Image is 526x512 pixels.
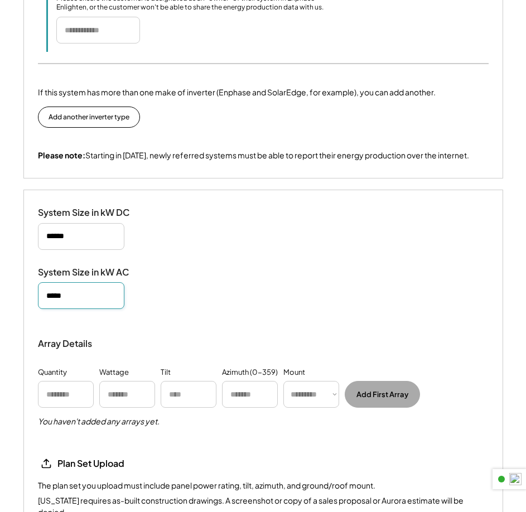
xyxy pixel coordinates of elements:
strong: Please note: [38,150,85,160]
div: Quantity [38,367,67,378]
div: Plan Set Upload [57,458,169,470]
div: The plan set you upload must include panel power rating, tilt, azimuth, and ground/roof mount. [38,480,375,491]
button: Add another inverter type [38,107,140,128]
div: Mount [283,367,305,378]
h5: You haven't added any arrays yet. [38,416,160,427]
div: Starting in [DATE], newly referred systems must be able to report their energy production over th... [38,150,469,161]
div: If this system has more than one make of inverter (Enphase and SolarEdge, for example), you can a... [38,86,436,98]
button: Add First Array [345,381,420,408]
div: System Size in kW DC [38,207,149,219]
div: Wattage [99,367,129,378]
div: Azimuth (0-359) [222,367,278,378]
div: Tilt [161,367,171,378]
div: System Size in kW AC [38,267,149,278]
div: Array Details [38,337,94,350]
